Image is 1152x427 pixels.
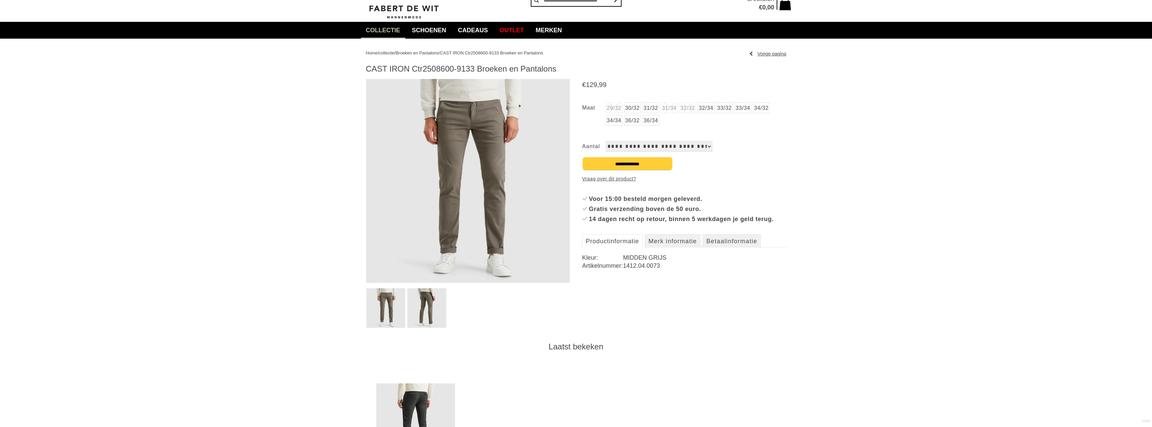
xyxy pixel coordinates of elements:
a: Productinformatie [582,234,643,248]
dd: 1412.04.0073 [623,262,786,270]
img: cast-iron-ctr2508600-9133-broeken-en-pantalons [366,288,405,328]
dd: MIDDEN GRIJS [623,254,786,262]
dt: Kleur: [582,254,623,262]
dt: Artikelnummer: [582,262,623,270]
a: 31/32 [642,102,659,113]
span: / [395,50,396,55]
a: Home [366,50,378,55]
a: 36/32 [624,115,641,126]
a: Schoenen [407,22,451,39]
a: 33/32 [716,102,733,113]
a: Broeken en Pantalons [396,50,439,55]
span: / [439,50,440,55]
label: Aantal [582,141,606,152]
span: 0 [762,4,766,11]
div: Voor 15:00 besteld morgen geleverd. [589,194,786,204]
a: Vorige pagina [749,49,786,59]
span: / [377,50,379,55]
a: Divide [1142,417,1150,425]
a: collectie [379,50,395,55]
h1: CAST IRON Ctr2508600-9133 Broeken en Pantalons [366,64,786,74]
div: Gratis verzending boven de 50 euro. [589,204,786,214]
a: 32/34 [698,102,714,113]
span: € [759,4,762,11]
a: Merken [531,22,567,39]
a: collectie [361,22,405,39]
a: 33/34 [735,102,751,113]
a: Vraag over dit product? [582,174,636,184]
span: 129 [586,81,597,88]
a: Outlet [495,22,529,39]
a: Merk informatie [645,234,701,248]
li: 14 dagen recht op retour, binnen 5 werkdagen je geld terug. [582,214,786,224]
a: 30/32 [624,102,641,113]
span: , [766,4,767,11]
a: 34/34 [606,115,622,126]
img: cast-iron-ctr2508600-9133-broeken-en-pantalons [407,288,446,328]
span: 00 [767,4,774,11]
a: 36/34 [642,115,659,126]
ul: Maat [582,102,786,128]
a: Cadeaus [453,22,493,39]
div: Laatst bekeken [366,342,786,352]
a: 34/32 [753,102,770,113]
a: Betaalinformatie [703,234,761,248]
img: CAST IRON Ctr2508600-9133 Broeken en Pantalons [366,79,570,283]
span: , [597,81,599,88]
a: CAST IRON Ctr2508600-9133 Broeken en Pantalons [440,50,543,55]
span: 99 [599,81,606,88]
span: € [582,81,586,88]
